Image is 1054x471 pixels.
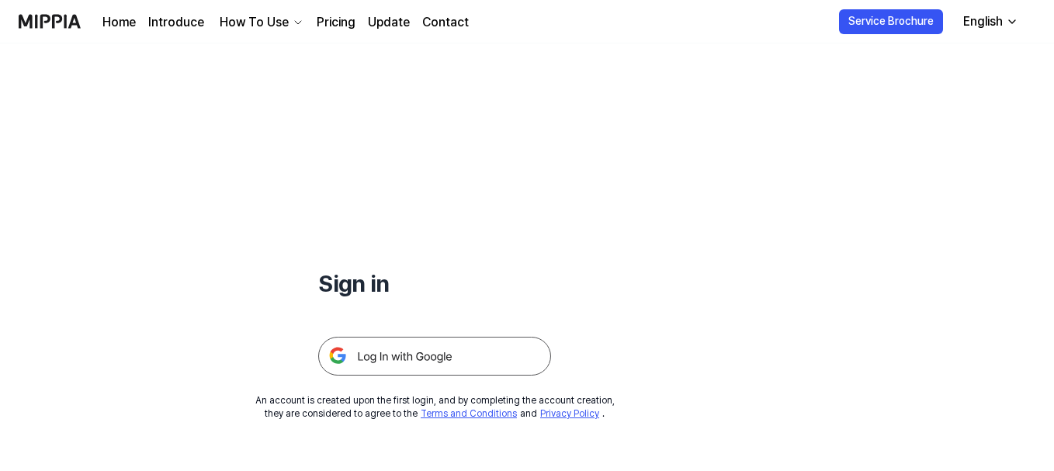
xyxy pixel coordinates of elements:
div: English [960,12,1006,31]
h1: Sign in [318,267,551,300]
a: Privacy Policy [540,408,599,419]
a: Pricing [317,13,355,32]
div: How To Use [217,13,292,32]
button: English [951,6,1028,37]
a: Contact [422,13,469,32]
div: An account is created upon the first login, and by completing the account creation, they are cons... [255,394,615,421]
a: Home [102,13,136,32]
button: How To Use [217,13,304,32]
a: Update [368,13,410,32]
img: 구글 로그인 버튼 [318,337,551,376]
a: Terms and Conditions [421,408,517,419]
button: Service Brochure [839,9,943,34]
a: Introduce [148,13,204,32]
